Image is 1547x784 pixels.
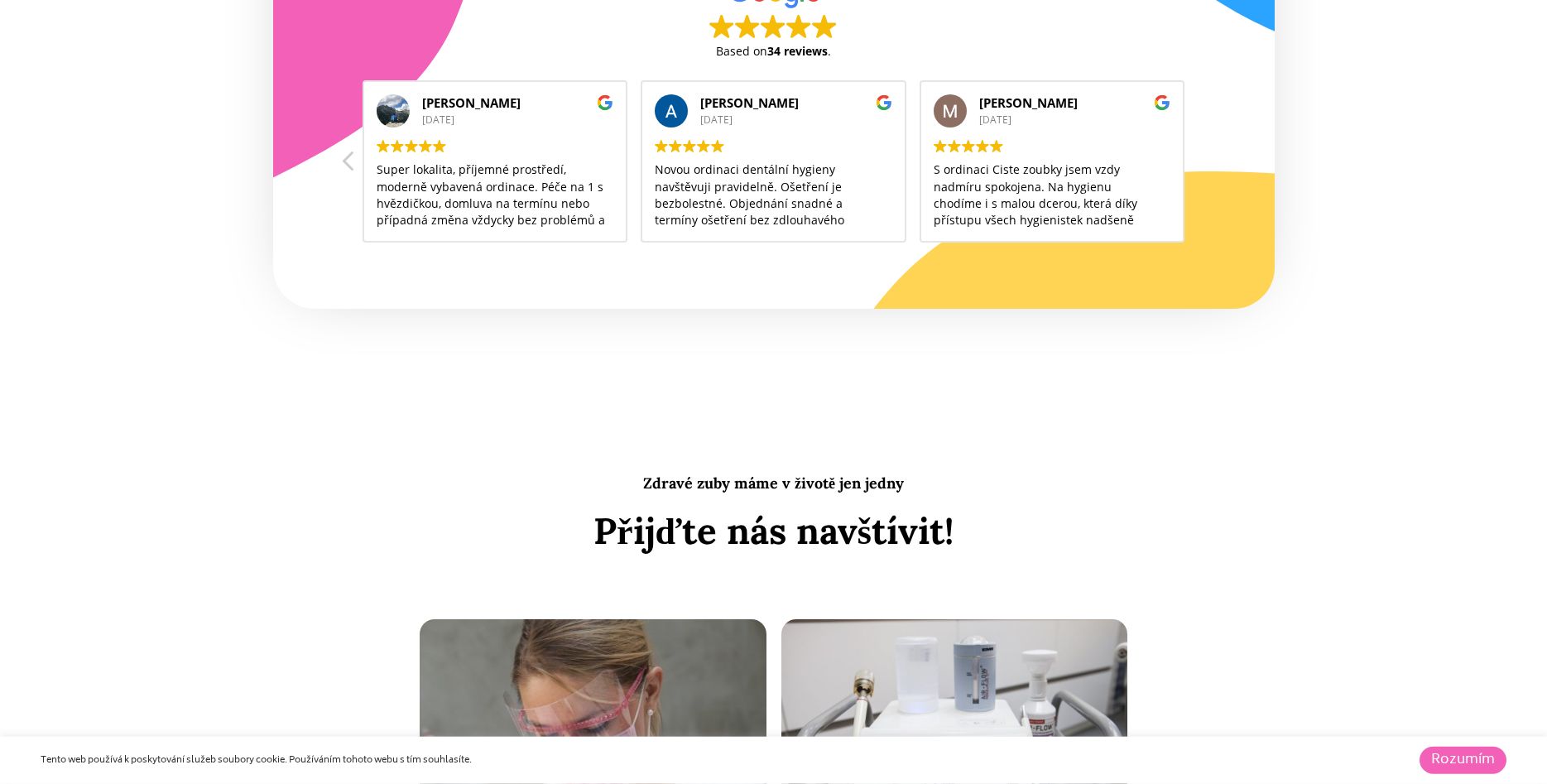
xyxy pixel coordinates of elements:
div: S ordinaci Ciste zoubky jsem vzdy nadmíru spokojena. Na hygienu chodíme i s malou dcerou, která d... [934,161,1171,228]
div: [PERSON_NAME] [979,94,1171,112]
div: Novou ordinaci dentální hygieny navštěvuji pravidelně. Ošetření je bezbolestné. Objednání snadné ... [655,161,892,228]
div: [PERSON_NAME] [422,94,614,112]
span: Based on . [716,43,831,60]
div: [DATE] [700,113,892,127]
h6: Zdravé zuby máme v životě jen jedny [420,474,1127,493]
img: Markéta Hálová [934,94,967,127]
div: [DATE] [422,113,614,127]
strong: 34 reviews [767,43,828,59]
div: [DATE] [979,113,1171,127]
div: Tento web používá k poskytování služeb soubory cookie. Používáním tohoto webu s tím souhlasíte. [41,753,1067,768]
img: Adam Polášek [377,94,410,127]
h2: Přijďte nás navštívit! [420,509,1127,553]
img: Arnošt Bezouška [655,94,688,127]
div: Super lokalita, příjemné prostředí, moderně vybavená ordinace. Péče na 1 s hvězdičkou, domluva na... [377,161,614,228]
div: [PERSON_NAME] [700,94,892,112]
a: Rozumím [1420,747,1506,774]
